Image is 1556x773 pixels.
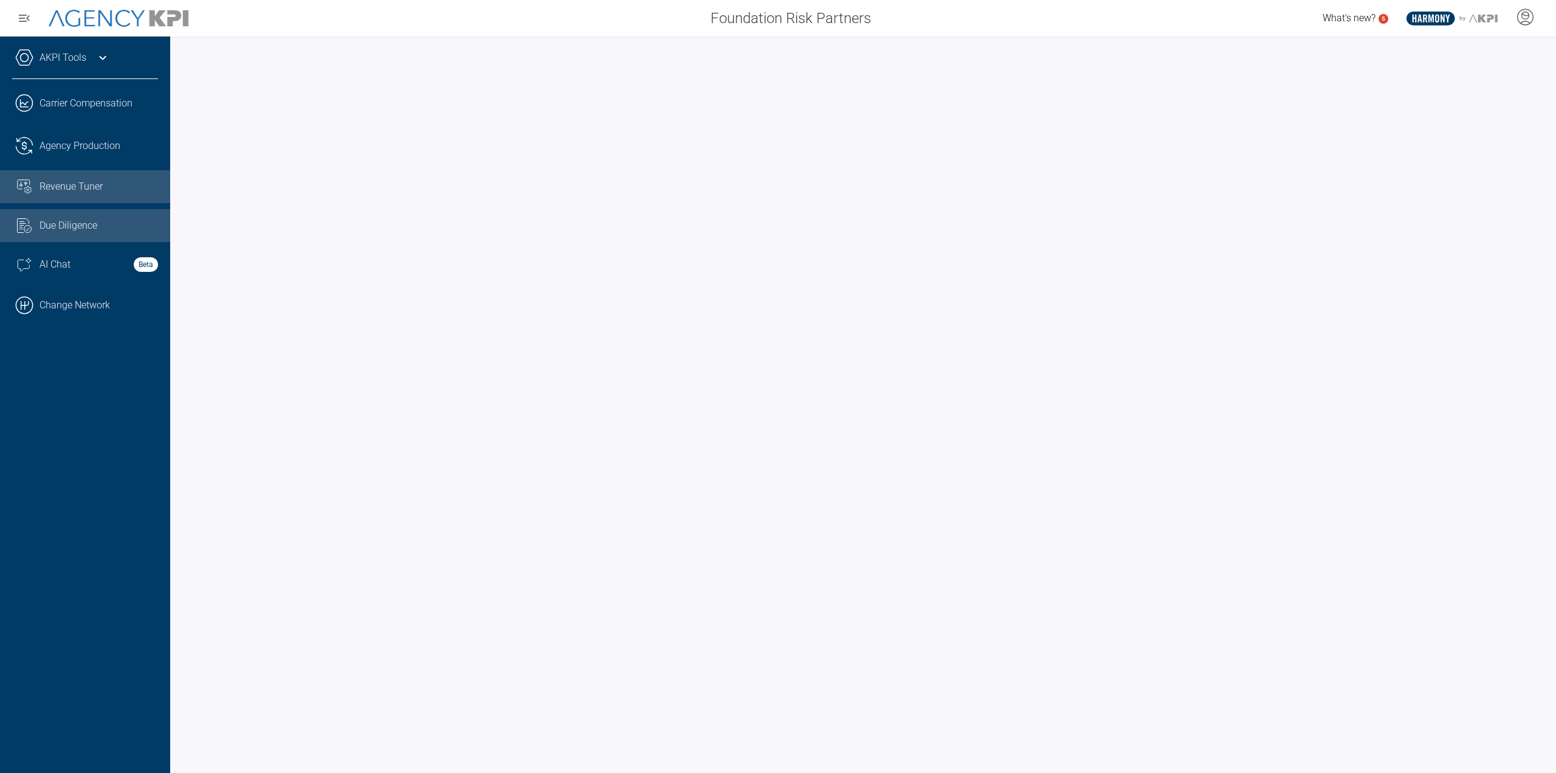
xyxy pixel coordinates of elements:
span: What's new? [1323,12,1375,24]
a: AKPI Tools [40,50,86,65]
span: Agency Production [40,139,120,153]
img: AgencyKPI [49,10,188,27]
span: Foundation Risk Partners [711,7,871,29]
text: 5 [1382,15,1385,22]
span: AI Chat [40,257,71,272]
a: 5 [1379,14,1388,24]
span: Revenue Tuner [40,179,103,194]
span: Due Diligence [40,218,97,233]
strong: Beta [134,257,158,272]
